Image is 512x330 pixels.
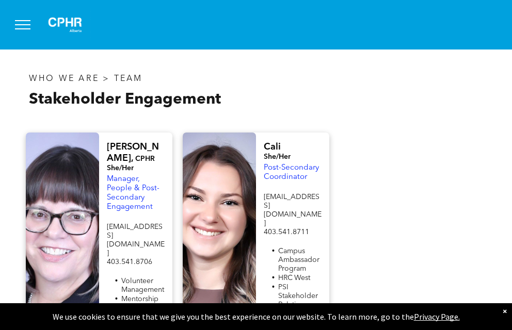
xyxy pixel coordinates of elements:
a: Privacy Page. [414,311,460,322]
span: She/Her [107,164,134,172]
img: A white background with a few lines on it [39,8,91,41]
span: [EMAIL_ADDRESS][DOMAIN_NAME] [107,223,165,257]
span: PSI Stakeholder Relations [278,284,318,308]
span: Campus Ambassador Program [278,247,319,272]
span: 403.541.8711 [264,228,309,236]
span: [PERSON_NAME], [107,142,159,163]
span: Volunteer Management [121,277,164,293]
span: Manager, People & Post-Secondary Engagement [107,175,159,211]
span: CPHR [135,155,155,162]
span: Mentorship Programs [121,295,158,311]
div: Dismiss notification [503,306,507,316]
span: [EMAIL_ADDRESS][DOMAIN_NAME] [264,193,322,227]
span: 403.541.8706 [107,258,152,266]
span: Post-Secondary Coordinator [264,164,319,181]
span: She/Her [264,153,291,160]
span: HRC West [278,274,310,282]
span: WHO WE ARE > TEAM [29,75,142,83]
span: Cali [264,142,281,152]
button: menu [9,11,36,38]
span: Stakeholder Engagement [29,92,221,107]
